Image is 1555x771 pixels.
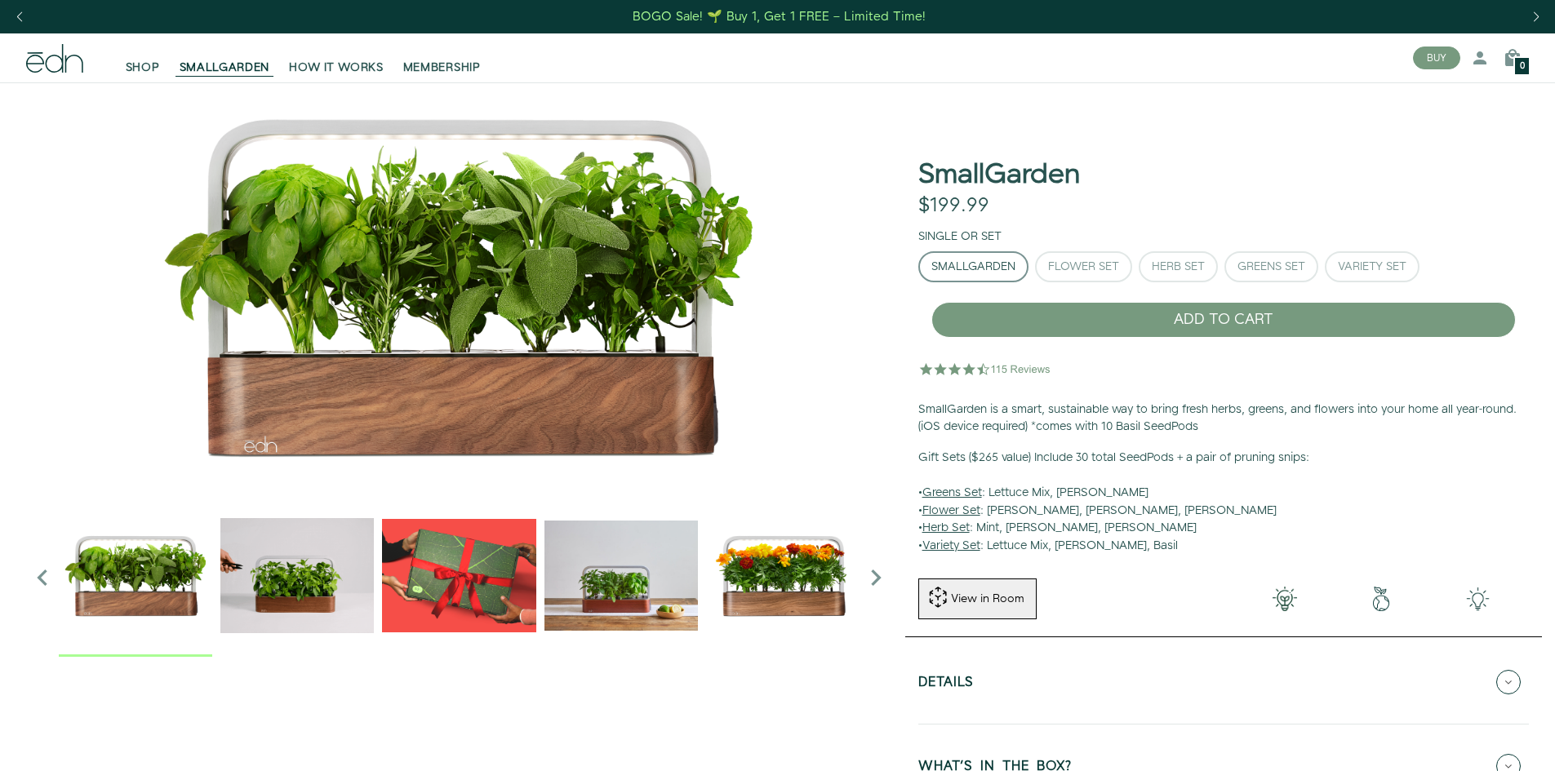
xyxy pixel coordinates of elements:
img: edn-trim-basil.2021-09-07_14_55_24_1024x.gif [220,498,374,652]
div: 4 / 6 [544,498,698,656]
button: Variety Set [1325,251,1419,282]
div: BOGO Sale! 🌱 Buy 1, Get 1 FREE – Limited Time! [633,8,926,25]
a: SMALLGARDEN [170,40,280,76]
u: Greens Set [922,485,982,501]
div: 3 / 6 [382,498,535,656]
div: Greens Set [1237,261,1305,273]
i: Next slide [860,561,892,594]
i: Previous slide [26,561,59,594]
h5: Details [918,676,974,694]
button: Herb Set [1139,251,1218,282]
button: Flower Set [1035,251,1132,282]
span: HOW IT WORKS [289,60,383,76]
button: SmallGarden [918,251,1029,282]
u: Variety Set [922,538,980,554]
img: edn-smallgarden-marigold-hero-SLV-2000px_1024x.png [706,498,860,652]
div: Flower Set [1048,261,1119,273]
div: 2 / 6 [220,498,374,656]
span: SHOP [126,60,160,76]
label: Single or Set [918,228,1002,245]
div: Variety Set [1338,261,1406,273]
div: 1 / 6 [26,82,892,490]
img: edn-smallgarden-mixed-herbs-table-product-2000px_1024x.jpg [544,498,698,652]
img: edn-smallgarden-tech.png [1429,587,1526,611]
img: 4.5 star rating [918,352,1053,385]
span: 0 [1520,62,1525,71]
img: Official-EDN-SMALLGARDEN-HERB-HERO-SLV-2000px_4096x.png [26,82,892,490]
img: Official-EDN-SMALLGARDEN-HERB-HERO-SLV-2000px_1024x.png [59,498,212,652]
p: • : Lettuce Mix, [PERSON_NAME] • : [PERSON_NAME], [PERSON_NAME], [PERSON_NAME] • : Mint, [PERSON_... [918,450,1529,556]
a: MEMBERSHIP [393,40,491,76]
a: BOGO Sale! 🌱 Buy 1, Get 1 FREE – Limited Time! [631,4,927,29]
img: EMAILS_-_Holiday_21_PT1_28_9986b34a-7908-4121-b1c1-9595d1e43abe_1024x.png [382,498,535,652]
button: ADD TO CART [931,302,1516,338]
h1: SmallGarden [918,160,1080,190]
div: $199.99 [918,194,989,218]
div: View in Room [949,591,1026,607]
span: MEMBERSHIP [403,60,481,76]
a: SHOP [116,40,170,76]
a: HOW IT WORKS [279,40,393,76]
img: 001-light-bulb.png [1237,587,1333,611]
span: SMALLGARDEN [180,60,270,76]
u: Flower Set [922,503,980,519]
div: SmallGarden [931,261,1015,273]
button: Details [918,654,1529,711]
img: green-earth.png [1333,587,1429,611]
div: 1 / 6 [59,498,212,656]
button: View in Room [918,578,1037,619]
u: Herb Set [922,520,970,536]
button: BUY [1413,47,1460,69]
div: 5 / 6 [706,498,860,656]
b: Gift Sets ($265 value) Include 30 total SeedPods + a pair of pruning snips: [918,450,1309,466]
div: Herb Set [1152,261,1205,273]
button: Greens Set [1224,251,1318,282]
p: SmallGarden is a smart, sustainable way to bring fresh herbs, greens, and flowers into your home ... [918,401,1529,436]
